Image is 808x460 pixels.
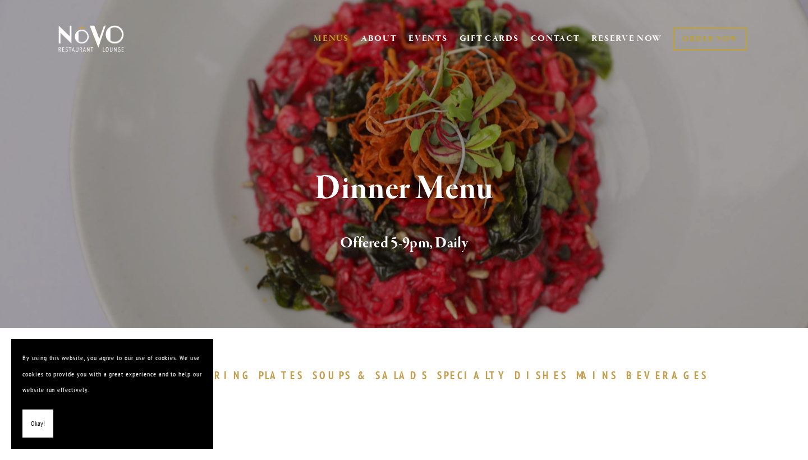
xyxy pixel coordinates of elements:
[437,369,573,382] a: SPECIALTYDISHES
[314,33,349,44] a: MENUS
[626,369,708,382] span: BEVERAGES
[531,28,580,49] a: CONTACT
[515,369,568,382] span: DISHES
[626,369,714,382] a: BEVERAGES
[576,369,624,382] a: MAINS
[375,369,429,382] span: SALADS
[408,33,447,44] a: EVENTS
[460,28,519,49] a: GIFT CARDS
[22,350,202,398] p: By using this website, you agree to our use of cookies. We use cookies to provide you with a grea...
[437,369,509,382] span: SPECIALTY
[313,369,352,382] span: SOUPS
[361,33,397,44] a: ABOUT
[22,410,53,438] button: Okay!
[31,416,45,432] span: Okay!
[77,171,731,207] h1: Dinner Menu
[673,27,747,50] a: ORDER NOW
[313,369,434,382] a: SOUPS&SALADS
[185,369,254,382] span: SHARING
[11,339,213,449] section: Cookie banner
[77,232,731,255] h2: Offered 5-9pm, Daily
[56,25,126,53] img: Novo Restaurant &amp; Lounge
[259,369,304,382] span: PLATES
[357,369,370,382] span: &
[185,369,310,382] a: SHARINGPLATES
[591,28,662,49] a: RESERVE NOW
[576,369,618,382] span: MAINS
